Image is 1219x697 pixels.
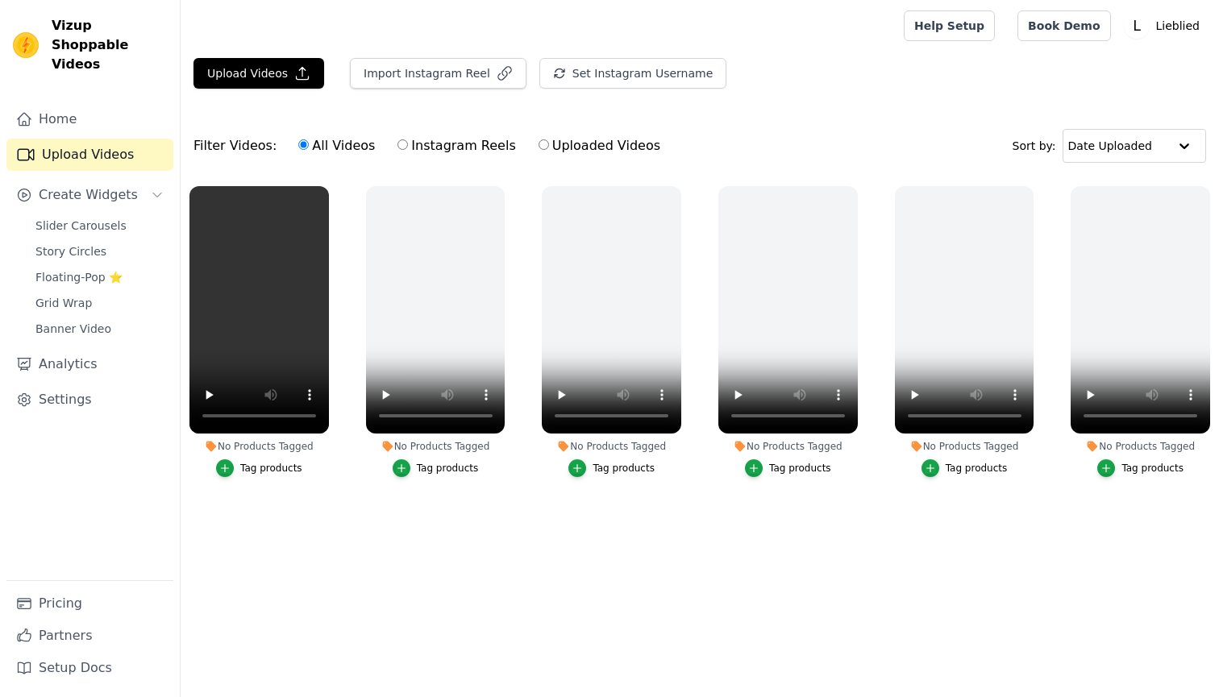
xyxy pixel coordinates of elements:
[568,459,655,477] button: Tag products
[189,440,329,453] div: No Products Tagged
[6,348,173,380] a: Analytics
[745,459,831,477] button: Tag products
[539,58,726,89] button: Set Instagram Username
[1013,129,1207,163] div: Sort by:
[6,620,173,652] a: Partners
[26,317,173,340] a: Banner Video
[52,16,167,74] span: Vizup Shoppable Videos
[240,462,302,475] div: Tag products
[946,462,1008,475] div: Tag products
[6,139,173,171] a: Upload Videos
[6,587,173,620] a: Pricing
[904,10,995,41] a: Help Setup
[397,139,408,150] input: Instagram Reels
[26,240,173,263] a: Story Circles
[35,321,111,337] span: Banner Video
[13,32,39,58] img: Vizup
[35,243,106,259] span: Story Circles
[542,440,681,453] div: No Products Tagged
[26,292,173,314] a: Grid Wrap
[6,652,173,684] a: Setup Docs
[297,135,376,156] label: All Videos
[1071,440,1210,453] div: No Products Tagged
[193,127,669,164] div: Filter Videos:
[35,269,123,285] span: Floating-Pop ⭐
[39,185,138,205] span: Create Widgets
[538,135,661,156] label: Uploaded Videos
[922,459,1008,477] button: Tag products
[397,135,516,156] label: Instagram Reels
[1150,11,1206,40] p: Lieblied
[6,179,173,211] button: Create Widgets
[6,103,173,135] a: Home
[417,462,479,475] div: Tag products
[6,384,173,416] a: Settings
[26,266,173,288] a: Floating-Pop ⭐
[35,295,92,311] span: Grid Wrap
[298,139,309,150] input: All Videos
[593,462,655,475] div: Tag products
[769,462,831,475] div: Tag products
[1017,10,1110,41] a: Book Demo
[1133,18,1141,34] text: L
[26,214,173,237] a: Slider Carousels
[35,218,127,234] span: Slider Carousels
[193,58,324,89] button: Upload Videos
[539,139,549,150] input: Uploaded Videos
[718,440,858,453] div: No Products Tagged
[366,440,505,453] div: No Products Tagged
[1121,462,1184,475] div: Tag products
[350,58,526,89] button: Import Instagram Reel
[393,459,479,477] button: Tag products
[1097,459,1184,477] button: Tag products
[216,459,302,477] button: Tag products
[1124,11,1206,40] button: L Lieblied
[895,440,1034,453] div: No Products Tagged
